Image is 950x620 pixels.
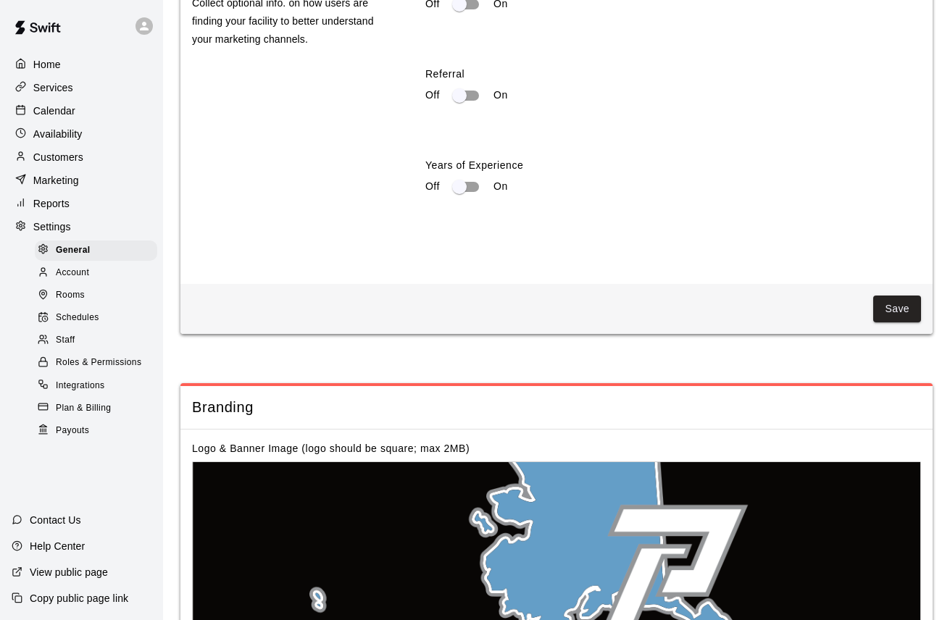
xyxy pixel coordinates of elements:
a: Payouts [35,419,163,442]
div: Rooms [35,285,157,306]
span: Payouts [56,424,89,438]
p: Home [33,57,61,72]
div: Integrations [35,376,157,396]
a: Rooms [35,285,163,307]
button: Save [873,296,921,322]
p: Marketing [33,173,79,188]
div: General [35,240,157,261]
p: Customers [33,150,83,164]
p: Contact Us [30,513,81,527]
p: Services [33,80,73,95]
a: Integrations [35,374,163,397]
label: Years of Experience [425,158,921,172]
p: On [493,179,508,194]
a: Home [12,54,151,75]
p: View public page [30,565,108,579]
p: Off [425,179,440,194]
span: Branding [192,398,921,417]
span: Rooms [56,288,85,303]
label: Referral [425,67,921,81]
p: Help Center [30,539,85,553]
a: Marketing [12,169,151,191]
span: Account [56,266,89,280]
a: Roles & Permissions [35,352,163,374]
label: Logo & Banner Image (logo should be square; max 2MB) [192,443,470,454]
a: Plan & Billing [35,397,163,419]
a: Calendar [12,100,151,122]
span: Integrations [56,379,105,393]
div: Account [35,263,157,283]
p: Settings [33,219,71,234]
span: Schedules [56,311,99,325]
div: Roles & Permissions [35,353,157,373]
p: Copy public page link [30,591,128,606]
div: Payouts [35,421,157,441]
p: Off [425,88,440,103]
span: Plan & Billing [56,401,111,416]
a: Customers [12,146,151,168]
p: Reports [33,196,70,211]
div: Plan & Billing [35,398,157,419]
a: General [35,239,163,261]
a: Reports [12,193,151,214]
div: Staff [35,330,157,351]
a: Schedules [35,307,163,330]
p: On [493,88,508,103]
p: Availability [33,127,83,141]
p: Calendar [33,104,75,118]
div: Schedules [35,308,157,328]
a: Account [35,261,163,284]
a: Availability [12,123,151,145]
span: General [56,243,91,258]
span: Staff [56,333,75,348]
span: Roles & Permissions [56,356,141,370]
a: Services [12,77,151,99]
a: Settings [12,216,151,238]
a: Staff [35,330,163,352]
